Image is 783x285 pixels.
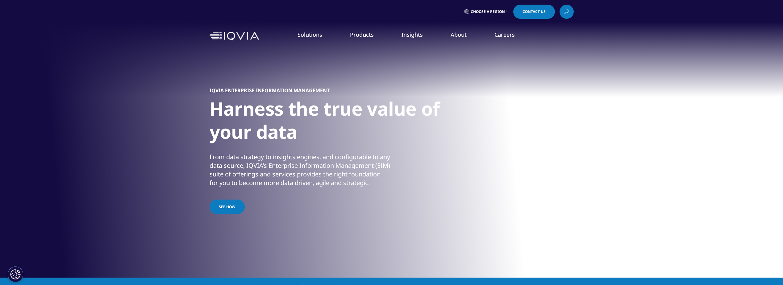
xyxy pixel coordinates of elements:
span: Choose a Region [471,9,505,14]
span: Contact Us [523,10,546,14]
a: See how [210,200,245,214]
h5: IQVIA ENTERPRISE INFORMATION MANAGEMENT [210,87,330,93]
a: Careers [494,31,515,38]
div: From data strategy to insights engines, and configurable to any data source, IQVIA’s Enterprise I... [210,153,390,187]
a: Solutions [298,31,322,38]
a: About [451,31,467,38]
span: See how [219,204,235,209]
a: Insights [402,31,423,38]
button: Cookies Settings [8,266,23,282]
a: Contact Us [513,5,555,19]
nav: Primary [261,22,574,51]
h1: Harness the true value of your data [210,97,441,147]
div: 1 / 1 [210,46,574,256]
a: Products [350,31,374,38]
